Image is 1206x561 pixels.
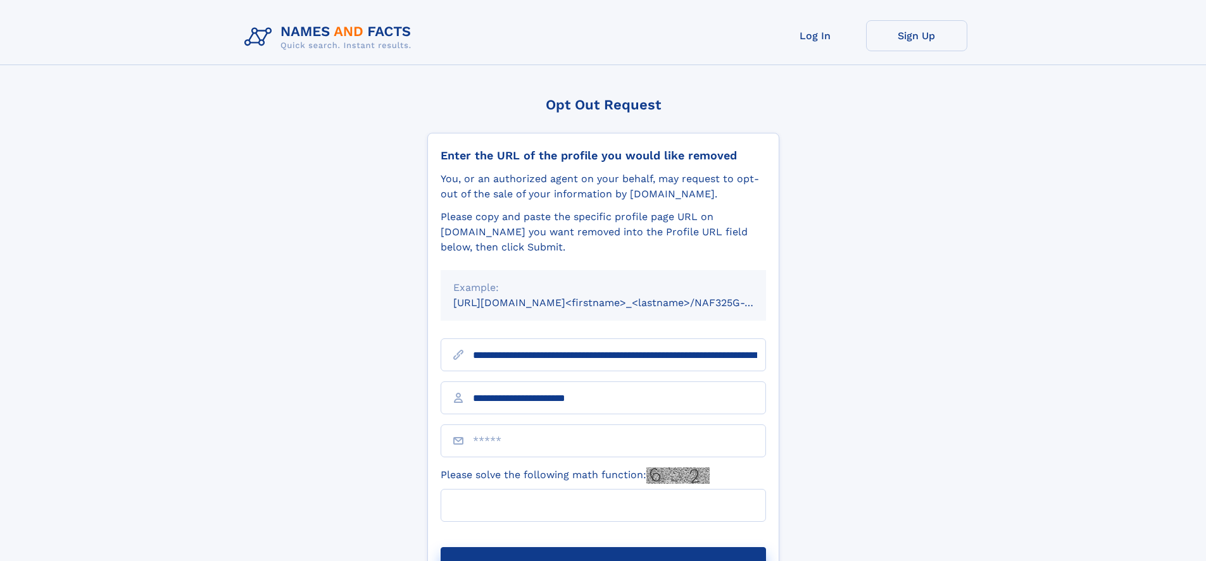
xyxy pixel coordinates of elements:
[866,20,967,51] a: Sign Up
[239,20,422,54] img: Logo Names and Facts
[453,297,790,309] small: [URL][DOMAIN_NAME]<firstname>_<lastname>/NAF325G-xxxxxxxx
[441,467,710,484] label: Please solve the following math function:
[441,149,766,163] div: Enter the URL of the profile you would like removed
[441,171,766,202] div: You, or an authorized agent on your behalf, may request to opt-out of the sale of your informatio...
[453,280,753,295] div: Example:
[765,20,866,51] a: Log In
[427,97,779,113] div: Opt Out Request
[441,209,766,255] div: Please copy and paste the specific profile page URL on [DOMAIN_NAME] you want removed into the Pr...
